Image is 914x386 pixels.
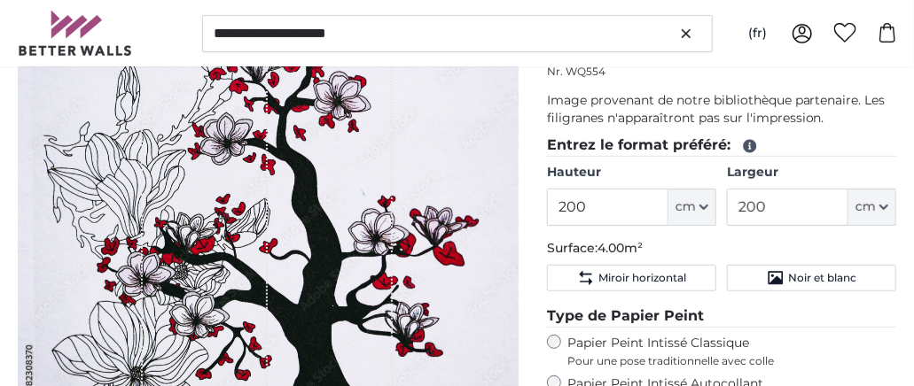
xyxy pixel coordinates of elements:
span: 4.00m² [598,240,643,256]
p: Image provenant de notre bibliothèque partenaire. Les filigranes n'apparaîtront pas sur l'impress... [547,92,897,127]
span: cm [676,198,696,216]
p: Surface: [547,240,897,258]
legend: Type de Papier Peint [547,305,897,328]
legend: Entrez le format préféré: [547,135,897,157]
img: Betterwalls [18,11,133,56]
button: (fr) [734,18,781,50]
span: Nr. WQ554 [547,65,605,78]
button: cm [848,189,896,226]
span: Pour une pose traditionnelle avec colle [568,354,897,368]
span: Noir et blanc [788,271,856,285]
label: Papier Peint Intissé Classique [568,335,897,368]
span: cm [855,198,876,216]
span: Miroir horizontal [598,271,686,285]
label: Hauteur [547,164,716,181]
label: Largeur [727,164,896,181]
button: cm [668,189,716,226]
button: Noir et blanc [727,265,896,291]
button: Miroir horizontal [547,265,716,291]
